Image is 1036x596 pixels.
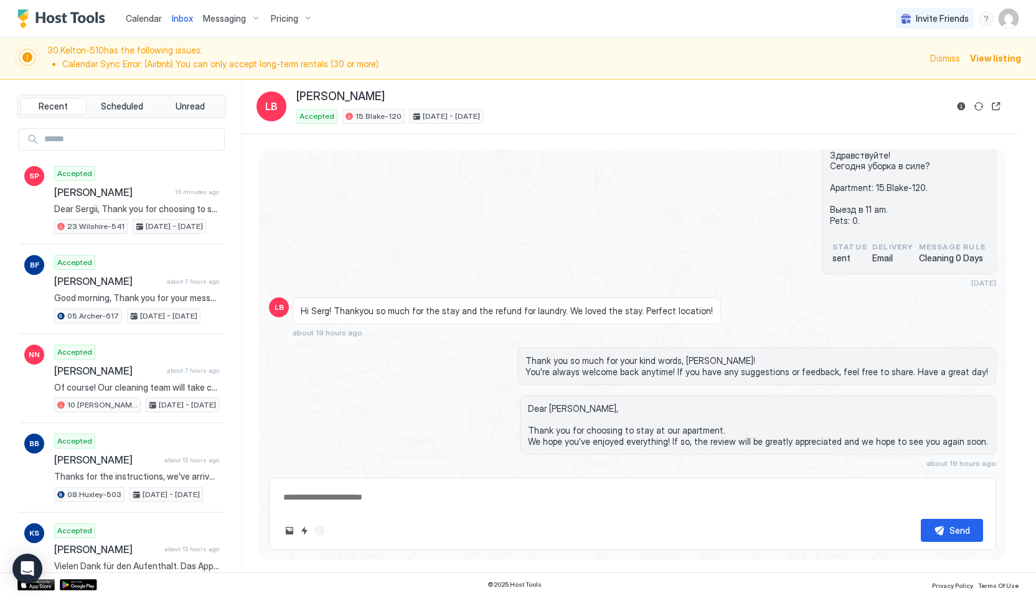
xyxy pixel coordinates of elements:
[921,519,983,542] button: Send
[157,98,223,115] button: Unread
[54,275,162,287] span: [PERSON_NAME]
[830,150,988,226] span: Здравствуйте! Сегодня уборка в силе? Apartment: 15.Blake-120. Выезд в 11 am. Pets: 0.
[67,221,125,232] span: 23.Wilshire-541
[12,554,42,584] div: Open Intercom Messenger
[60,579,97,590] a: Google Play Store
[999,9,1019,29] div: User profile
[528,403,988,447] span: Dear [PERSON_NAME], Thank you for choosing to stay at our apartment. We hope you’ve enjoyed every...
[487,580,542,589] span: © 2025 Host Tools
[275,302,284,313] span: LB
[29,438,39,449] span: BB
[67,310,119,322] span: 05.Archer-617
[167,277,219,286] span: about 7 hours ago
[271,13,298,24] span: Pricing
[832,253,867,264] span: sent
[265,99,278,114] span: LB
[989,99,1004,114] button: Open reservation
[164,545,219,553] span: about 13 hours ago
[39,101,68,112] span: Recent
[932,582,973,589] span: Privacy Policy
[949,524,970,537] div: Send
[47,45,923,72] span: 30.Kelton-510 has the following issues:
[54,186,170,198] span: [PERSON_NAME]
[525,355,988,377] span: Thank you so much for your kind words, [PERSON_NAME]! You're always welcome back anytime! If you ...
[54,365,162,377] span: [PERSON_NAME]
[17,95,226,118] div: tab-group
[979,11,994,26] div: menu
[126,13,162,24] span: Calendar
[832,241,867,253] span: status
[932,578,973,591] a: Privacy Policy
[176,101,205,112] span: Unread
[101,101,143,112] span: Scheduled
[175,188,219,196] span: 15 minutes ago
[164,456,219,464] span: about 12 hours ago
[143,489,200,500] span: [DATE] - [DATE]
[39,129,224,150] input: Input Field
[54,454,159,466] span: [PERSON_NAME]
[67,399,138,411] span: 10.[PERSON_NAME]-203
[57,168,92,179] span: Accepted
[172,12,193,25] a: Inbox
[301,305,713,317] span: Hi Serg! Thankyou so much for the stay and the refund for laundry. We loved the stay. Perfect loc...
[167,366,219,375] span: about 7 hours ago
[62,58,923,70] li: Calendar Sync Error: (Airbnb) You can only accept long-term rentals (30 or more)
[872,241,914,253] span: Delivery
[89,98,155,115] button: Scheduled
[971,99,986,114] button: Sync reservation
[21,98,87,115] button: Recent
[146,221,203,232] span: [DATE] - [DATE]
[54,292,219,304] span: Good morning, Thank you for your message. We will arrive in [GEOGRAPHIC_DATA] on a flight from [G...
[54,203,219,215] span: Dear Sergii, Thank you for choosing to stay at our apartment. 📅 I’d like to confirm your reservat...
[57,435,92,447] span: Accepted
[872,253,914,264] span: Email
[57,347,92,358] span: Accepted
[978,582,1019,589] span: Terms Of Use
[299,111,334,122] span: Accepted
[356,111,402,122] span: 15.Blake-120
[919,241,986,253] span: Message Rule
[29,170,39,182] span: SP
[140,310,197,322] span: [DATE] - [DATE]
[54,471,219,482] span: Thanks for the instructions, we've arrived. Best regards, [PERSON_NAME]
[126,12,162,25] a: Calendar
[54,561,219,572] span: Vielen Dank für den Aufenthalt. Das Appartement ist wirklich toll. Viele Grüße
[54,543,159,556] span: [PERSON_NAME]
[67,489,121,500] span: 08.Huxley-503
[30,259,39,271] span: BF
[423,111,480,122] span: [DATE] - [DATE]
[919,253,986,264] span: Cleaning 0 Days
[954,99,969,114] button: Reservation information
[926,459,996,468] span: about 19 hours ago
[54,382,219,393] span: Of course! Our cleaning team will take care of everything after your checkout, so there’s no need...
[970,52,1021,65] div: View listing
[57,525,92,536] span: Accepted
[930,52,960,65] div: Dismiss
[971,278,996,287] span: [DATE]
[203,13,246,24] span: Messaging
[978,578,1019,591] a: Terms Of Use
[57,257,92,268] span: Accepted
[293,328,362,337] span: about 19 hours ago
[296,90,385,104] span: [PERSON_NAME]
[916,13,969,24] span: Invite Friends
[17,9,111,28] a: Host Tools Logo
[159,399,216,411] span: [DATE] - [DATE]
[282,523,297,538] button: Upload image
[29,528,39,539] span: KS
[29,349,40,360] span: NN
[172,13,193,24] span: Inbox
[17,579,55,590] a: App Store
[297,523,312,538] button: Quick reply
